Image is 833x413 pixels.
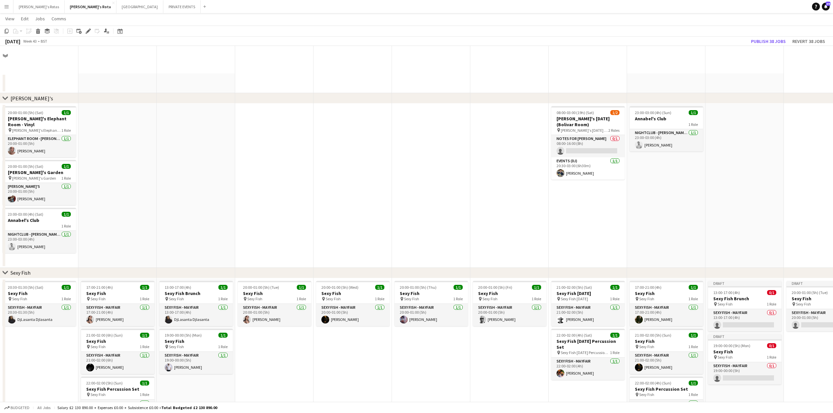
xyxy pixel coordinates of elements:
[635,110,671,115] span: 23:00-03:00 (4h) (Sun)
[630,281,703,326] app-job-card: 17:00-21:00 (4h)1/1Sexy Fish Sexy Fish1 RoleSEXY FISH - MAYFAIR1/117:00-21:00 (4h)[PERSON_NAME]
[61,128,71,133] span: 1 Role
[688,122,698,127] span: 1 Role
[51,16,66,22] span: Comms
[169,344,184,349] span: Sexy Fish
[218,296,228,301] span: 1 Role
[689,381,698,385] span: 1/1
[161,405,217,410] span: Total Budgeted £2 130 890.00
[688,344,698,349] span: 1 Role
[708,296,782,302] h3: Sexy Fish Brunch
[18,14,31,23] a: Edit
[395,281,468,326] app-job-card: 20:00-01:00 (5h) (Thu)1/1Sexy Fish Sexy Fish1 RoleSEXY FISH - MAYFAIR1/120:00-01:00 (5h)[PERSON_N...
[551,135,625,157] app-card-role: Notes for [PERSON_NAME]0/108:00-16:00 (8h)
[3,14,17,23] a: View
[8,110,43,115] span: 20:00-01:00 (5h) (Sat)
[32,14,48,23] a: Jobs
[159,338,233,344] h3: Sexy Fish
[551,116,625,128] h3: [PERSON_NAME]'s [DATE] (Bolivar Room)
[796,302,811,306] span: Sexy Fish
[81,352,154,374] app-card-role: SEXY FISH - MAYFAIR1/121:00-02:00 (6h)[PERSON_NAME]
[21,16,29,22] span: Edit
[61,224,71,228] span: 1 Role
[10,95,53,102] div: [PERSON_NAME]'s
[3,290,76,296] h3: Sexy Fish
[86,285,113,290] span: 17:00-21:00 (4h)
[3,231,76,253] app-card-role: NIGHTCLUB - [PERSON_NAME]'S1/123:00-03:00 (4h)[PERSON_NAME]
[297,285,306,290] span: 1/1
[61,296,71,301] span: 1 Role
[3,183,76,205] app-card-role: [PERSON_NAME]'s1/120:00-01:00 (5h)[PERSON_NAME]
[5,38,20,45] div: [DATE]
[639,344,654,349] span: Sexy Fish
[630,290,703,296] h3: Sexy Fish
[41,39,47,44] div: BST
[635,381,671,385] span: 22:00-02:00 (4h) (Sun)
[13,0,65,13] button: [PERSON_NAME]'s Rotas
[630,116,703,122] h3: Annabel's Club
[688,392,698,397] span: 1 Role
[62,110,71,115] span: 1/1
[316,304,390,326] app-card-role: SEXY FISH - MAYFAIR1/120:00-01:00 (5h)[PERSON_NAME]
[532,285,541,290] span: 1/1
[12,176,56,181] span: [PERSON_NAME]'s Garden
[689,285,698,290] span: 1/1
[22,39,38,44] span: Week 43
[610,285,620,290] span: 1/1
[3,217,76,223] h3: Annabel's Club
[551,329,625,380] app-job-card: 22:00-02:00 (4h) (Sat)1/1Sexy Fish [DATE] Percussion Set Sexy Fish [DATE] Percussion Set1 RoleSEX...
[713,343,750,348] span: 19:00-00:00 (5h) (Mon)
[5,16,14,22] span: View
[473,304,546,326] app-card-role: SEXY FISH - MAYFAIR1/120:00-01:00 (5h)[PERSON_NAME]
[159,329,233,374] app-job-card: 19:00-00:00 (5h) (Mon)1/1Sexy Fish Sexy Fish1 RoleSEXY FISH - MAYFAIR1/119:00-00:00 (5h)[PERSON_N...
[473,281,546,326] app-job-card: 20:00-01:00 (5h) (Fri)1/1Sexy Fish Sexy Fish1 RoleSEXY FISH - MAYFAIR1/120:00-01:00 (5h)[PERSON_N...
[86,333,123,338] span: 21:00-02:00 (6h) (Sun)
[218,344,228,349] span: 1 Role
[81,290,154,296] h3: Sexy Fish
[561,128,608,133] span: [PERSON_NAME]'s [DATE] (Bolivar Room)
[140,296,149,301] span: 1 Role
[8,164,43,169] span: 20:00-01:00 (5h) (Sat)
[296,296,306,301] span: 1 Role
[708,281,782,331] app-job-card: Draft13:00-17:00 (4h)0/1Sexy Fish Brunch Sexy Fish1 RoleSEXY FISH - MAYFAIR0/113:00-17:00 (4h)
[35,16,45,22] span: Jobs
[635,333,671,338] span: 21:00-02:00 (5h) (Sun)
[635,285,661,290] span: 17:00-21:00 (4h)
[159,304,233,326] app-card-role: SEXY FISH - MAYFAIR1/113:00-17:00 (4h)DjLasanta Djlasanta
[316,281,390,326] app-job-card: 20:00-01:00 (5h) (Wed)1/1Sexy Fish Sexy Fish1 RoleSEXY FISH - MAYFAIR1/120:00-01:00 (5h)[PERSON_N...
[8,285,43,290] span: 20:30-01:30 (5h) (Sat)
[630,106,703,151] div: 23:00-03:00 (4h) (Sun)1/1Annabel's Club1 RoleNIGHTCLUB - [PERSON_NAME]'S1/123:00-03:00 (4h)[PERSO...
[551,157,625,180] app-card-role: Events (DJ)1/120:30-03:00 (6h30m)[PERSON_NAME]
[116,0,163,13] button: [GEOGRAPHIC_DATA]
[630,129,703,151] app-card-role: NIGHTCLUB - [PERSON_NAME]'S1/123:00-03:00 (4h)[PERSON_NAME]
[57,405,217,410] div: Salary £2 130 890.00 + Expenses £0.00 + Subsistence £0.00 =
[688,296,698,301] span: 1 Role
[532,296,541,301] span: 1 Role
[689,333,698,338] span: 1/1
[454,285,463,290] span: 1/1
[708,309,782,331] app-card-role: SEXY FISH - MAYFAIR0/113:00-17:00 (4h)
[3,106,76,157] div: 20:00-01:00 (5h) (Sat)1/1[PERSON_NAME]'s Elephant Room - Vinyl [PERSON_NAME]'s Elephant Room- Vin...
[140,333,149,338] span: 1/1
[62,164,71,169] span: 1/1
[163,0,201,13] button: PRIVATE EVENTS
[551,281,625,326] div: 21:00-02:00 (5h) (Sat)1/1Sexy Fish [DATE] Sexy Fish [DATE]1 RoleSEXY FISH - MAYFAIR1/121:00-02:00...
[610,110,620,115] span: 1/2
[630,329,703,374] app-job-card: 21:00-02:00 (5h) (Sun)1/1Sexy Fish Sexy Fish1 RoleSEXY FISH - MAYFAIR1/121:00-02:00 (5h)[PERSON_N...
[3,281,76,326] div: 20:30-01:30 (5h) (Sat)1/1Sexy Fish Sexy Fish1 RoleSEXY FISH - MAYFAIR1/120:30-01:30 (5h)DjLasanta...
[169,296,184,301] span: Sexy Fish
[822,3,830,10] a: 39
[630,386,703,392] h3: Sexy Fish Percussion Set
[3,160,76,205] app-job-card: 20:00-01:00 (5h) (Sat)1/1[PERSON_NAME]'s Garden [PERSON_NAME]'s Garden1 Role[PERSON_NAME]'s1/120:...
[36,405,52,410] span: All jobs
[238,281,311,326] div: 20:00-01:00 (5h) (Tue)1/1Sexy Fish Sexy Fish1 RoleSEXY FISH - MAYFAIR1/120:00-01:00 (5h)[PERSON_N...
[767,290,776,295] span: 0/1
[478,285,512,290] span: 20:00-01:00 (5h) (Fri)
[708,334,782,384] app-job-card: Draft19:00-00:00 (5h) (Mon)0/1Sexy Fish Sexy Fish1 RoleSEXY FISH - MAYFAIR0/119:00-00:00 (5h)
[561,350,610,355] span: Sexy Fish [DATE] Percussion Set
[718,355,733,360] span: Sexy Fish
[3,169,76,175] h3: [PERSON_NAME]'s Garden
[81,338,154,344] h3: Sexy Fish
